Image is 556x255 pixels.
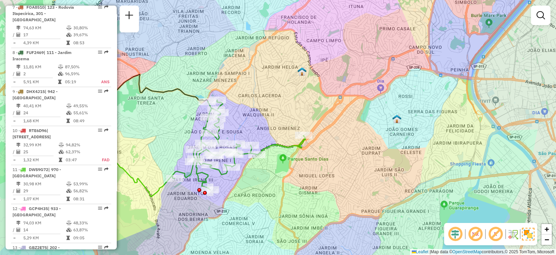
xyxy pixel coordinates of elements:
td: 2 [23,70,58,77]
span: | 933 - [GEOGRAPHIC_DATA] [13,206,61,217]
td: 48,33% [73,219,108,226]
td: 30,98 KM [23,180,66,187]
i: Distância Total [16,182,21,186]
i: Total de Atividades [16,189,21,193]
td: 40,41 KM [23,102,66,109]
em: Opções [98,128,102,132]
em: Rota exportada [104,50,108,54]
em: Opções [98,50,102,54]
span: 12 - [13,206,61,217]
td: 55,61% [73,109,108,116]
span: | 942 - [GEOGRAPHIC_DATA] [13,89,58,100]
a: Zoom in [541,224,552,234]
i: % de utilização do peso [66,104,72,108]
span: | 123 - Rodovia Itapecirica, 301 - [GEOGRAPHIC_DATA] [13,5,74,22]
td: 32,99 KM [23,141,58,148]
em: Rota exportada [104,245,108,249]
em: Opções [98,89,102,93]
i: Tempo total em rota [66,236,70,240]
i: Distância Total [16,65,21,69]
span: 7 - [13,5,74,22]
td: 62,37% [65,148,94,155]
span: GCP4H35 [29,206,48,211]
span: 9 - [13,89,58,100]
td: = [13,156,16,163]
td: ANS [93,78,110,85]
i: % de utilização do peso [66,182,72,186]
em: Rota exportada [104,89,108,93]
td: 74,03 KM [23,219,66,226]
i: Distância Total [16,221,21,225]
span: − [545,235,549,244]
a: Exibir filtros [534,8,548,22]
i: Tempo total em rota [58,80,62,84]
em: Rota exportada [104,206,108,210]
i: % de utilização do peso [66,26,72,30]
td: 94,82% [65,141,94,148]
img: 620 UDC Light Jd. Sao Luis [392,114,401,123]
span: Exibir rótulo [487,226,504,242]
span: GBZ2E75 [29,245,47,250]
i: % de utilização da cubagem [66,111,72,115]
em: Opções [98,167,102,171]
td: 1,07 KM [23,195,66,202]
td: FAD [94,156,110,163]
span: | [430,249,431,254]
span: | 970 - [GEOGRAPHIC_DATA] [13,167,61,178]
td: / [13,226,16,233]
em: Rota exportada [104,128,108,132]
td: 17 [23,31,66,38]
em: Opções [98,206,102,210]
div: Map data © contributors,© 2025 TomTom, Microsoft [410,249,556,255]
td: 49,55% [73,102,108,109]
td: 14 [23,226,66,233]
td: 1,32 KM [23,156,58,163]
td: / [13,187,16,194]
i: Tempo total em rota [66,41,70,45]
i: Total de Atividades [16,111,21,115]
i: Total de Atividades [16,72,21,76]
a: OpenStreetMap [452,249,482,254]
span: + [545,225,549,233]
i: % de utilização da cubagem [66,33,72,37]
td: 63,87% [73,226,108,233]
a: Leaflet [412,249,428,254]
i: Total de Atividades [16,150,21,154]
td: 56,82% [73,187,108,194]
em: Rota exportada [104,5,108,9]
i: Total de Atividades [16,33,21,37]
td: 53,99% [73,180,108,187]
i: Distância Total [16,26,21,30]
i: % de utilização da cubagem [58,72,63,76]
i: % de utilização da cubagem [59,150,64,154]
td: 11,81 KM [23,63,58,70]
img: Fluxo de ruas [507,229,518,240]
span: FOA8510 [26,5,44,10]
td: 09:05 [73,234,108,241]
i: Distância Total [16,143,21,147]
td: 1,68 KM [23,117,66,124]
span: 8 - [13,50,72,61]
td: 03:47 [65,156,94,163]
td: 05:19 [65,78,93,85]
td: / [13,148,16,155]
td: 39,67% [73,31,108,38]
i: % de utilização do peso [58,65,63,69]
td: = [13,39,16,46]
td: 74,63 KM [23,24,66,31]
i: % de utilização da cubagem [66,228,72,232]
em: Rota exportada [104,167,108,171]
em: Opções [98,245,102,249]
a: Zoom out [541,234,552,245]
td: 24 [23,109,66,116]
i: Tempo total em rota [66,197,70,201]
i: Total de Atividades [16,228,21,232]
td: = [13,234,16,241]
td: 5,29 KM [23,234,66,241]
img: DS Teste [297,67,306,76]
td: 30,80% [73,24,108,31]
span: Exibir NR [467,226,484,242]
td: 08:31 [73,195,108,202]
td: = [13,78,16,85]
i: Tempo total em rota [59,158,62,162]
